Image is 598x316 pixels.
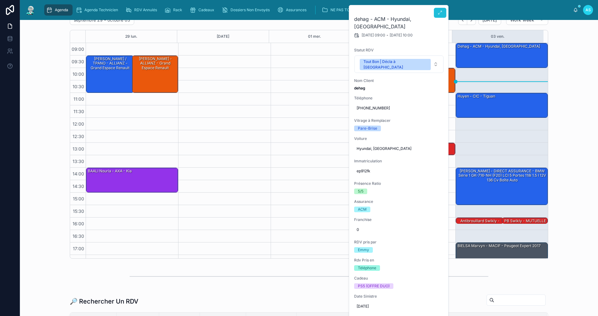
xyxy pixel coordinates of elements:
button: 29 lun. [125,30,137,43]
span: [DATE] 09:00 [362,33,385,38]
button: 03 ven. [491,30,505,43]
div: 5/5 [358,189,363,194]
div: [PERSON_NAME] / TPANO - ALLIANZ - Grand espace Renault [87,56,133,71]
div: [PERSON_NAME] - DIRECT ASSURANCE - BMW Série 1 GK-716-NH (F20) LCI 5 portes 118i 1.5 i 12V 136 cv... [456,168,548,205]
div: [PERSON_NAME] - DIRECT ASSURANCE - BMW Série 1 GK-716-NH (F20) LCI 5 portes 118i 1.5 i 12V 136 cv... [457,168,547,183]
button: [DATE] [478,15,501,25]
div: Pare-Brise [358,126,377,131]
button: Select Button [354,55,444,73]
span: AS [586,7,591,12]
span: 11:00 [72,96,86,102]
div: Tout Bon | Décla à [GEOGRAPHIC_DATA] [363,59,427,70]
span: Rack [173,7,182,12]
a: Rack [163,4,187,16]
h2: septembre 29 – octobre 03 [74,17,130,23]
span: 10:30 [71,84,86,89]
span: Assurances [286,7,306,12]
button: Back [458,15,467,25]
span: 17:30 [71,258,86,264]
div: BAALI Nouria - AXA - Kia [87,168,132,174]
div: [PERSON_NAME] - ALLIANZ - Grand espace Renault [133,56,178,71]
span: 13:30 [71,159,86,164]
div: ACM [358,207,367,212]
h2: dehag - ACM - Hyundai, [GEOGRAPHIC_DATA] [354,15,444,30]
button: 01 mer. [308,30,321,43]
div: PS5 (OFFRE DUO) [358,283,390,289]
span: Work week [510,17,534,23]
div: [PERSON_NAME] - ALLIANZ - Grand espace Renault [132,56,178,93]
a: RDV Annulés [124,4,161,16]
span: Rdv Pris en [354,258,444,263]
a: Dossiers Non Envoyés [220,4,274,16]
span: Hyundai, [GEOGRAPHIC_DATA] [357,146,441,151]
span: RDV pris par [354,240,444,245]
div: BIELSA Marvyn - MACIF - Peugeot Expert 2017 [456,243,548,267]
button: Work week [506,15,548,25]
div: huyen - CIC - tiguan [457,93,496,99]
span: 14:30 [71,184,86,189]
div: antibrouillard swikly - MUTUELLE DE POITIERS - Clio 4 [457,218,503,233]
div: huyen - CIC - tiguan [456,93,548,117]
a: NE PAS TOUCHER [320,4,375,16]
div: Téléphone [358,265,376,271]
span: [DATE] 10:00 [390,33,413,38]
span: Date Sinistre [354,294,444,299]
span: 12:00 [71,121,86,127]
span: Cadeaux [198,7,214,12]
span: [PHONE_NUMBER] [357,106,441,111]
span: Cadeau [354,276,444,281]
span: Nom Client [354,78,444,83]
span: 11:30 [72,109,86,114]
span: Franchise [354,217,444,222]
a: Agenda [44,4,73,16]
span: 15:00 [71,196,86,201]
span: RDV Annulés [134,7,157,12]
span: Agenda Technicien [84,7,118,12]
div: scrollable content [41,3,573,17]
span: 13:00 [71,146,86,151]
span: Dossiers Non Envoyés [230,7,270,12]
span: 16:30 [71,233,86,239]
div: dehag - ACM - Hyundai, [GEOGRAPHIC_DATA] [456,43,548,68]
span: 15:30 [71,208,86,214]
span: ep912fk [357,169,441,174]
div: Emmy [358,247,369,253]
h1: 🔎 Rechercher Un RDV [70,297,138,306]
span: Présence Ratio [354,181,444,186]
span: [DATE] [357,304,441,309]
div: BIELSA Marvyn - MACIF - Peugeot Expert 2017 [457,243,541,249]
div: [PERSON_NAME] / TPANO - ALLIANZ - Grand espace Renault [86,56,134,93]
img: App logo [25,5,36,15]
a: Cadeaux [188,4,219,16]
span: - [387,33,388,38]
div: BAALI Nouria - AXA - Kia [86,168,178,192]
button: [DATE] [217,30,229,43]
span: Immatriculation [354,159,444,164]
strong: dehag [354,86,365,90]
div: PB swikly - MUTUELLE DE POITIERS - Clio 4 [502,218,548,224]
button: Next [467,15,476,25]
div: dehag - ACM - Hyundai, [GEOGRAPHIC_DATA] [457,44,541,49]
a: Agenda Technicien [74,4,122,16]
span: Agenda [55,7,68,12]
span: 14:00 [71,171,86,176]
span: 12:30 [71,134,86,139]
span: 09:00 [70,46,86,52]
span: Assurance [354,199,444,204]
span: 0 [357,227,441,232]
span: Statut RDV [354,48,444,53]
div: antibrouillard swikly - MUTUELLE DE POITIERS - Clio 4 [456,218,503,224]
span: Vitrage à Remplacer [354,118,444,123]
span: NE PAS TOUCHER [330,7,363,12]
span: 09:30 [70,59,86,64]
span: 17:00 [71,246,86,251]
div: PB swikly - MUTUELLE DE POITIERS - Clio 4 [503,218,547,228]
span: 10:00 [71,71,86,77]
span: 16:00 [71,221,86,226]
a: Assurances [275,4,311,16]
span: [DATE] [482,17,497,23]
